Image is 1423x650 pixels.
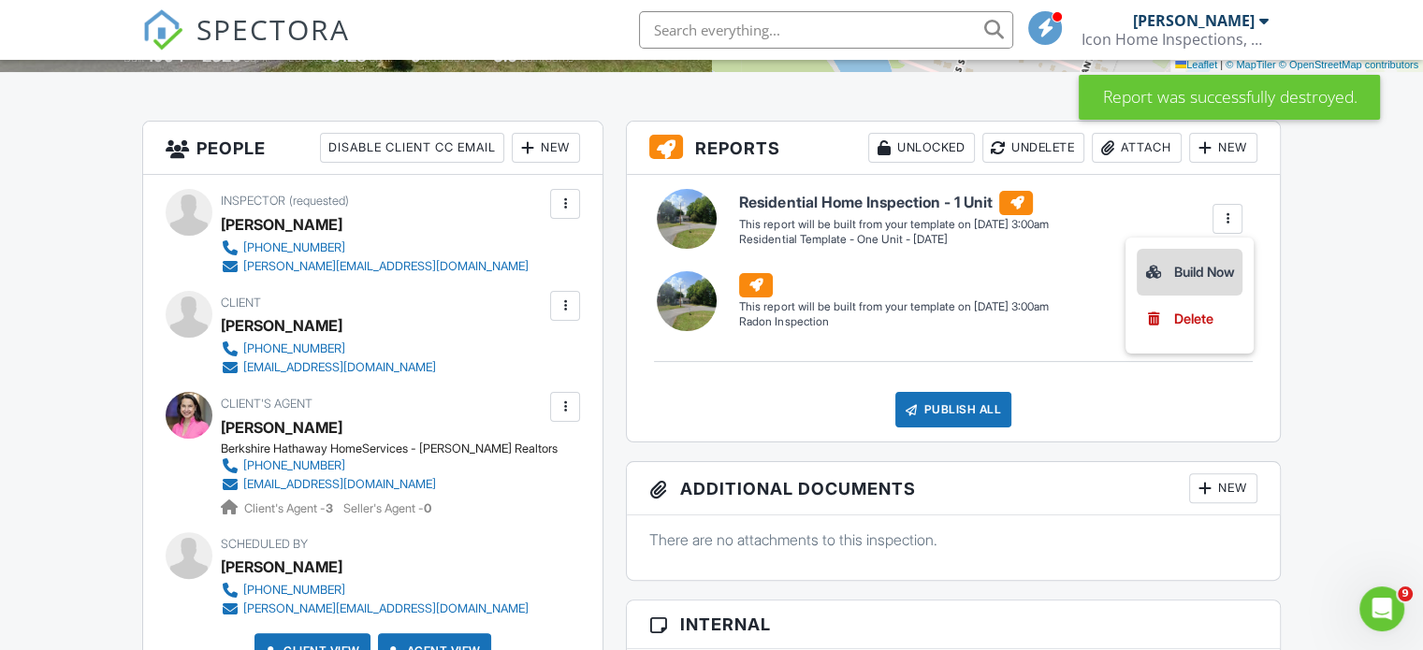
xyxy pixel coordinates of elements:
[868,133,975,163] div: Unlocked
[739,191,1048,215] h6: Residential Home Inspection - 1 Unit
[221,599,529,618] a: [PERSON_NAME][EMAIL_ADDRESS][DOMAIN_NAME]
[1189,133,1257,163] div: New
[320,133,504,163] div: Disable Client CC Email
[343,501,431,515] span: Seller's Agent -
[221,397,312,411] span: Client's Agent
[520,51,574,65] span: bathrooms
[739,314,1048,330] div: Radon Inspection
[739,299,1048,314] div: This report will be built from your template on [DATE] 3:00am
[289,194,349,208] span: (requested)
[982,133,1084,163] div: Undelete
[493,46,517,65] div: 3.0
[1092,133,1182,163] div: Attach
[411,46,421,65] div: 5
[739,217,1048,232] div: This report will be built from your template on [DATE] 3:00am
[243,240,345,255] div: [PHONE_NUMBER]
[512,133,580,163] div: New
[1174,309,1213,329] div: Delete
[326,501,333,515] strong: 3
[424,501,431,515] strong: 0
[221,581,529,599] a: [PHONE_NUMBER]
[221,238,529,257] a: [PHONE_NUMBER]
[221,537,308,551] span: Scheduled By
[221,194,285,208] span: Inspector
[1137,249,1242,296] a: Build Now
[370,51,393,65] span: sq.ft.
[221,441,558,456] div: Berkshire Hathaway HomeServices - [PERSON_NAME] Realtors
[243,458,345,473] div: [PHONE_NUMBER]
[1079,75,1380,120] div: Report was successfully destroyed.
[1144,309,1235,329] a: Delete
[221,456,543,475] a: [PHONE_NUMBER]
[627,600,1280,649] h3: Internal
[1144,261,1235,283] div: Build Now
[221,257,529,276] a: [PERSON_NAME][EMAIL_ADDRESS][DOMAIN_NAME]
[196,9,350,49] span: SPECTORA
[243,583,345,598] div: [PHONE_NUMBER]
[243,360,436,375] div: [EMAIL_ADDRESS][DOMAIN_NAME]
[221,413,342,441] a: [PERSON_NAME]
[221,553,342,581] div: [PERSON_NAME]
[639,11,1013,49] input: Search everything...
[142,9,183,51] img: The Best Home Inspection Software - Spectora
[1133,11,1255,30] div: [PERSON_NAME]
[424,51,475,65] span: bedrooms
[243,259,529,274] div: [PERSON_NAME][EMAIL_ADDRESS][DOMAIN_NAME]
[123,51,144,65] span: Built
[221,210,342,238] div: [PERSON_NAME]
[221,339,436,358] a: [PHONE_NUMBER]
[627,462,1280,515] h3: Additional Documents
[221,358,436,377] a: [EMAIL_ADDRESS][DOMAIN_NAME]
[221,311,342,339] div: [PERSON_NAME]
[1189,473,1257,503] div: New
[243,341,345,356] div: [PHONE_NUMBER]
[330,46,367,65] div: 8128
[221,475,543,494] a: [EMAIL_ADDRESS][DOMAIN_NAME]
[895,392,1012,427] div: Publish All
[1082,30,1269,49] div: Icon Home Inspections, LLC
[143,122,603,175] h3: People
[649,529,1257,550] p: There are no attachments to this inspection.
[221,296,261,310] span: Client
[244,501,336,515] span: Client's Agent -
[243,601,529,616] div: [PERSON_NAME][EMAIL_ADDRESS][DOMAIN_NAME]
[739,232,1048,248] div: Residential Template - One Unit - [DATE]
[142,25,350,65] a: SPECTORA
[627,122,1280,175] h3: Reports
[243,477,436,492] div: [EMAIL_ADDRESS][DOMAIN_NAME]
[1398,586,1413,601] span: 9
[1359,586,1404,631] iframe: Intercom live chat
